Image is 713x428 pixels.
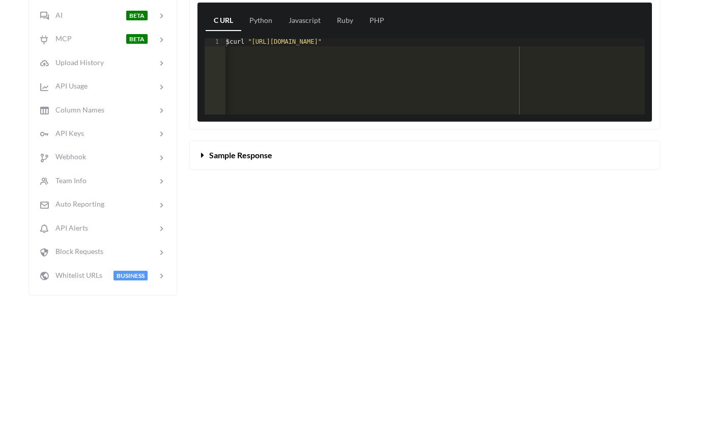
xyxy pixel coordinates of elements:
span: Whitelist URLs [49,271,102,279]
a: C URL [206,11,241,31]
span: Team Info [49,176,87,185]
a: PHP [361,11,392,31]
span: BETA [126,34,148,44]
span: Webhook [49,152,86,161]
span: Column Names [49,105,104,114]
span: AI [49,11,63,19]
span: API Keys [49,129,84,137]
span: Sample Response [209,150,272,160]
span: BUSINESS [113,271,148,280]
div: 1 [205,38,225,46]
button: Sample Response [190,141,660,169]
span: Upload History [49,58,104,67]
a: Python [241,11,280,31]
span: API Usage [49,81,88,90]
span: Auto Reporting [49,199,104,208]
span: BETA [126,11,148,20]
span: MCP [49,34,72,43]
span: Block Requests [49,247,103,255]
a: Javascript [280,11,329,31]
a: Ruby [329,11,361,31]
span: API Alerts [49,223,88,232]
